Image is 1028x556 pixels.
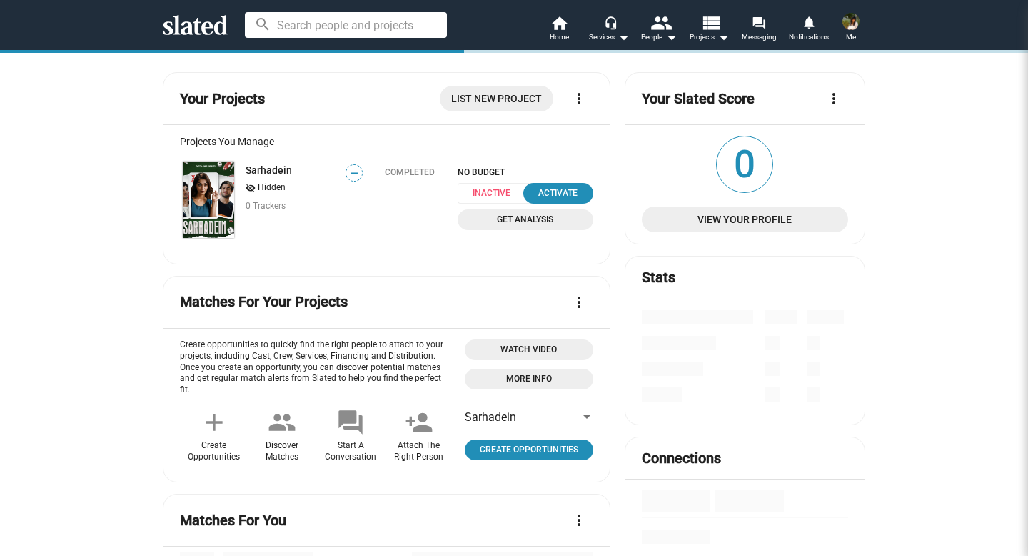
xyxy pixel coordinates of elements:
[789,29,829,46] span: Notifications
[700,12,721,33] mat-icon: view_list
[802,15,815,29] mat-icon: notifications
[642,449,721,468] mat-card-title: Connections
[180,89,265,109] mat-card-title: Your Projects
[715,29,732,46] mat-icon: arrow_drop_down
[458,183,534,204] span: Inactive
[570,512,588,529] mat-icon: more_vert
[473,372,585,387] span: More Info
[180,292,348,312] mat-card-title: Matches For Your Projects
[550,29,569,46] span: Home
[634,14,684,46] button: People
[642,207,848,232] a: View Your Profile
[325,440,376,463] div: Start A Conversation
[440,86,553,111] a: List New Project
[752,16,765,29] mat-icon: forum
[550,14,568,31] mat-icon: home
[465,410,516,424] span: Sarhadein
[183,162,234,238] img: Sarhadein
[784,14,834,46] a: Notifications
[268,408,296,437] mat-icon: people
[458,167,593,177] span: NO BUDGET
[641,29,677,46] div: People
[470,442,588,457] span: Create Opportunities
[834,10,868,47] button: Esha BargateMe
[180,511,286,530] mat-card-title: Matches For You
[200,408,228,437] mat-icon: add
[642,89,755,109] mat-card-title: Your Slated Score
[180,136,593,147] div: Projects You Manage
[465,369,593,389] a: Open 'More info' dialog with information about Opportunities
[465,339,593,360] button: Open 'Opportunities Intro Video' dialog
[642,268,675,287] mat-card-title: Stats
[690,29,729,46] span: Projects
[180,339,453,397] p: Create opportunities to quickly find the right people to attach to your projects, including Cast,...
[346,167,362,180] span: —
[534,14,584,46] a: Home
[385,167,435,177] div: Completed
[523,183,593,204] button: Activate
[246,164,292,176] a: Sarhadein
[258,182,286,194] span: Hidden
[825,90,842,107] mat-icon: more_vert
[451,86,542,111] span: List New Project
[584,14,634,46] button: Services
[532,186,585,201] div: Activate
[465,440,593,460] a: Click to open project profile page opportunities tab
[615,29,632,46] mat-icon: arrow_drop_down
[405,408,433,437] mat-icon: person_add
[246,201,286,211] span: 0 Trackers
[570,90,588,107] mat-icon: more_vert
[266,440,298,463] div: Discover Matches
[742,29,777,46] span: Messaging
[394,440,443,463] div: Attach The Right Person
[336,408,365,437] mat-icon: forum
[650,12,671,33] mat-icon: people
[734,14,784,46] a: Messaging
[458,209,593,230] a: Get Analysis
[684,14,734,46] button: Projects
[245,12,447,38] input: Search people and projects
[604,16,617,29] mat-icon: headset_mic
[653,207,837,232] span: View Your Profile
[662,29,680,46] mat-icon: arrow_drop_down
[842,13,860,30] img: Esha Bargate
[717,136,772,192] span: 0
[846,29,856,46] span: Me
[589,29,629,46] div: Services
[570,294,588,311] mat-icon: more_vert
[246,182,256,195] mat-icon: visibility_off
[188,440,240,463] div: Create Opportunities
[473,342,585,357] span: Watch Video
[180,159,237,241] a: Sarhadein
[466,212,585,227] span: Get Analysis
